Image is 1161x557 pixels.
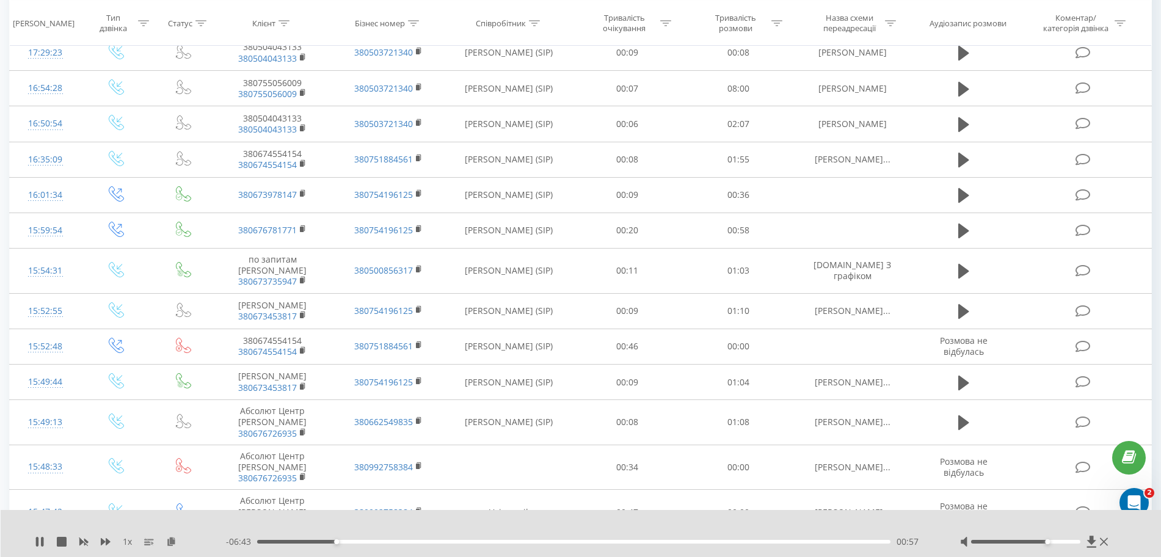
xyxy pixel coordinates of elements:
td: [PERSON_NAME] (SIP) [446,71,571,106]
td: Абсолют Центр [PERSON_NAME] [214,445,330,490]
div: Бізнес номер [355,18,405,28]
div: [PERSON_NAME] [13,18,75,28]
span: Розмова не відбулась [940,335,988,357]
td: 00:09 [572,365,683,400]
a: 380673453817 [238,310,297,322]
td: 00:08 [572,400,683,445]
td: Абсолют Центр [PERSON_NAME] [214,400,330,445]
span: 1 x [123,536,132,548]
td: 00:58 [683,213,795,248]
td: 00:09 [572,177,683,213]
span: [PERSON_NAME]... [815,506,890,518]
a: 380503721340 [354,118,413,129]
td: 00:47 [572,490,683,535]
span: [PERSON_NAME]... [815,376,890,388]
td: [PERSON_NAME] [214,293,330,329]
td: [PERSON_NAME] (SIP) [446,329,571,364]
div: 16:35:09 [22,148,68,172]
span: [PERSON_NAME] [818,82,887,94]
div: Тип дзвінка [92,13,135,34]
a: 380674554154 [238,346,297,357]
td: [PERSON_NAME] (SIP) [446,365,571,400]
div: 15:54:31 [22,259,68,283]
a: 380676781771 [238,224,297,236]
a: 380754196125 [354,224,413,236]
div: 16:01:34 [22,183,68,207]
td: [PERSON_NAME] (SIP) [446,177,571,213]
div: Accessibility label [334,539,339,544]
span: [PERSON_NAME]... [815,416,890,428]
span: [PERSON_NAME]... [815,461,890,473]
div: Співробітник [476,18,526,28]
span: [PERSON_NAME]... [815,153,890,165]
a: 380503721340 [354,82,413,94]
div: Accessibility label [1045,539,1050,544]
a: 380755056009 [238,88,297,100]
a: 380504043133 [238,123,297,135]
div: Аудіозапис розмови [930,18,1006,28]
td: 01:08 [683,400,795,445]
td: [PERSON_NAME] (SIP) [446,400,571,445]
span: Розмова не відбулась [940,456,988,478]
a: 380504043133 [238,53,297,64]
span: [PERSON_NAME] [818,46,887,58]
div: 16:54:28 [22,76,68,100]
td: 00:08 [572,142,683,177]
td: [PERSON_NAME] (SIP) [446,35,571,70]
td: 00:08 [683,35,795,70]
div: 15:52:55 [22,299,68,323]
a: 380754196125 [354,305,413,316]
iframe: Intercom live chat [1119,488,1149,517]
a: 380673978147 [238,189,297,200]
a: 380673735947 [238,275,297,287]
div: Статус [168,18,192,28]
td: [PERSON_NAME] (SIP) [446,142,571,177]
div: 17:29:23 [22,41,68,65]
a: 380992758384 [354,506,413,518]
td: [PERSON_NAME] (SIP) [446,106,571,142]
td: 08:00 [683,71,795,106]
td: 00:09 [572,293,683,329]
a: 380500856317 [354,264,413,276]
div: 15:52:48 [22,335,68,359]
td: 380504043133 [214,35,330,70]
td: [PERSON_NAME] (SIP) [446,213,571,248]
a: 380676726935 [238,472,297,484]
td: 01:10 [683,293,795,329]
td: 00:36 [683,177,795,213]
td: 00:00 [683,490,795,535]
td: по запитам [PERSON_NAME] [214,249,330,294]
td: [PERSON_NAME] (SIP) [446,249,571,294]
td: 00:46 [572,329,683,364]
a: 380754196125 [354,189,413,200]
td: 380674554154 [214,329,330,364]
span: [PERSON_NAME] [818,118,887,129]
td: 00:00 [683,445,795,490]
a: 380751884561 [354,340,413,352]
div: Тривалість очікування [592,13,657,34]
div: 15:49:13 [22,410,68,434]
span: 2 [1145,488,1154,498]
td: 380504043133 [214,106,330,142]
div: 16:50:54 [22,112,68,136]
div: Тривалість розмови [703,13,768,34]
div: 15:49:44 [22,370,68,394]
a: 380751884561 [354,153,413,165]
td: Абсолют Центр [PERSON_NAME] [214,490,330,535]
div: Клієнт [252,18,275,28]
a: 380754196125 [354,376,413,388]
td: Voicemail [446,490,571,535]
td: [PERSON_NAME] (SIP) [446,293,571,329]
td: 01:04 [683,365,795,400]
a: 380662549835 [354,416,413,428]
span: 00:57 [897,536,919,548]
td: 380674554154 [214,142,330,177]
span: Розмова не відбулась [940,500,988,523]
div: 15:59:54 [22,219,68,242]
span: [PERSON_NAME]... [815,305,890,316]
span: - 06:43 [226,536,257,548]
td: 00:09 [572,35,683,70]
a: 380676726935 [238,428,297,439]
td: 01:03 [683,249,795,294]
td: 00:00 [683,329,795,364]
